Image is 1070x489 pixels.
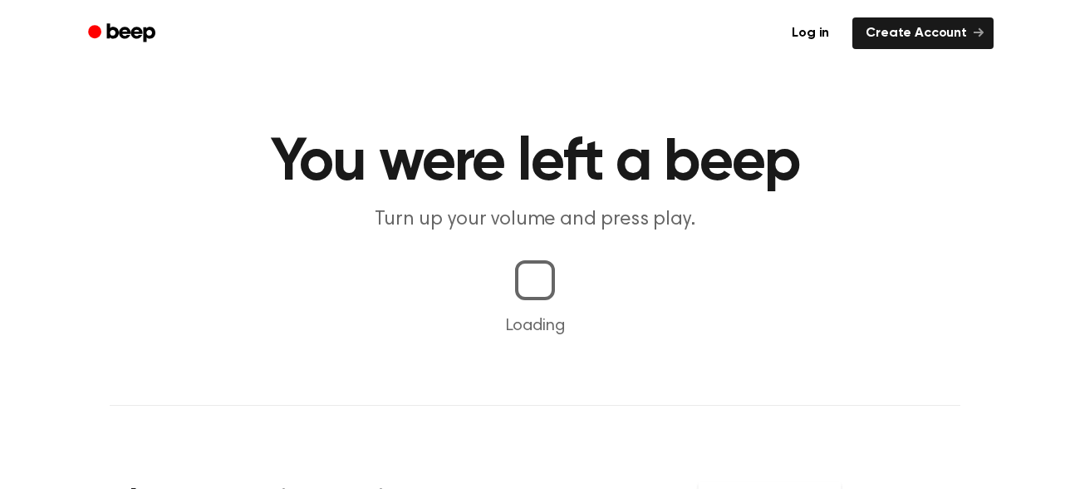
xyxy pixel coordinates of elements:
[852,17,994,49] a: Create Account
[76,17,170,50] a: Beep
[20,314,1050,338] p: Loading
[778,17,842,49] a: Log in
[110,133,960,193] h1: You were left a beep
[216,206,854,234] p: Turn up your volume and press play.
